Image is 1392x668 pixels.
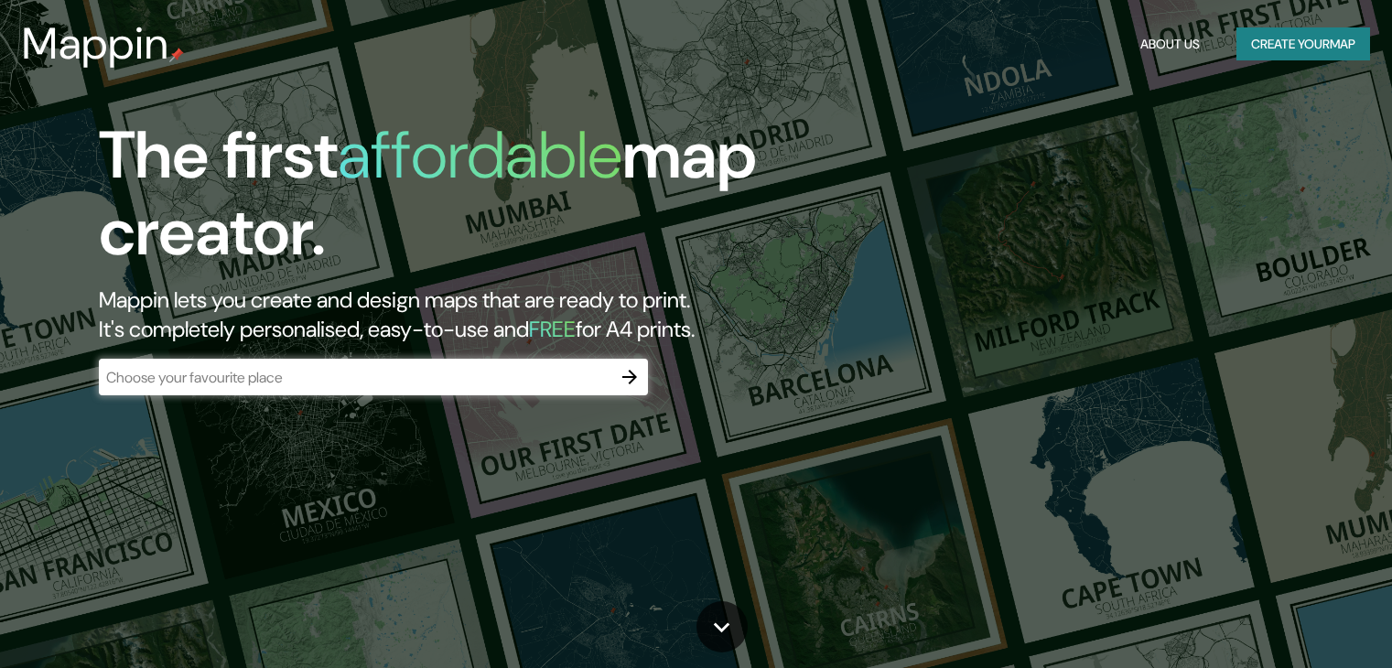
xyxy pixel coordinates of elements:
button: Create yourmap [1236,27,1370,61]
h3: Mappin [22,18,169,70]
h5: FREE [529,315,576,343]
input: Choose your favourite place [99,367,611,388]
button: About Us [1133,27,1207,61]
img: mappin-pin [169,48,184,62]
h2: Mappin lets you create and design maps that are ready to print. It's completely personalised, eas... [99,286,795,344]
h1: The first map creator. [99,117,795,286]
h1: affordable [338,113,622,198]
